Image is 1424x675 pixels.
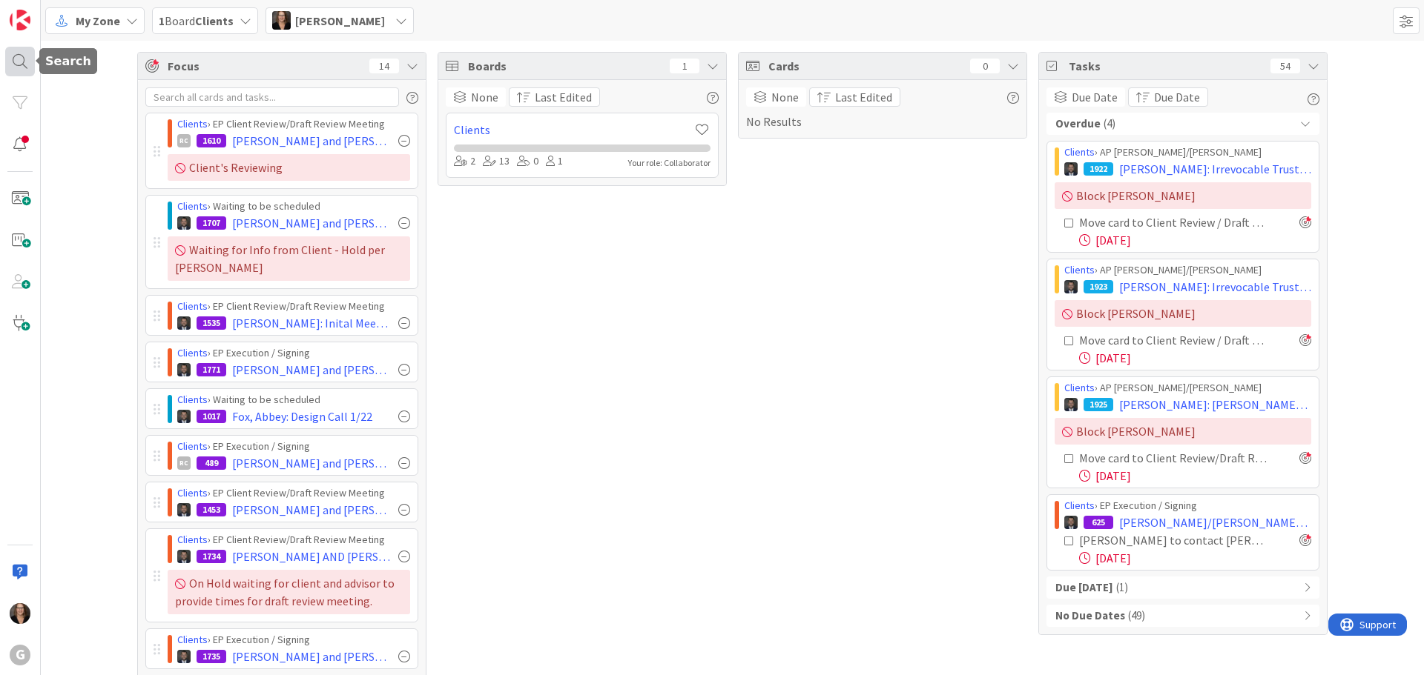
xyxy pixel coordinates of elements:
[197,650,226,663] div: 1735
[177,632,410,648] div: › EP Execution / Signing
[546,153,563,170] div: 1
[1064,381,1095,394] a: Clients
[1055,579,1113,596] b: Due [DATE]
[197,503,226,516] div: 1453
[177,485,410,501] div: › EP Client Review/Draft Review Meeting
[177,117,208,130] a: Clients
[1055,300,1311,327] div: Block [PERSON_NAME]
[177,532,410,548] div: › EP Client Review/Draft Review Meeting
[232,132,392,150] span: [PERSON_NAME] and [PERSON_NAME]: Initial Meeting on 2/20 with [PERSON_NAME], Signing of POA's [DATE]
[1119,396,1311,413] span: [PERSON_NAME]: [PERSON_NAME] Family Foundation Drafts [PERSON_NAME]
[159,13,165,28] b: 1
[1064,263,1095,276] a: Clients
[1084,162,1113,176] div: 1922
[232,648,392,665] span: [PERSON_NAME] and [PERSON_NAME]: Initial on 3/10 with [PERSON_NAME]: Drafts [PERSON_NAME], Resche...
[1119,513,1311,531] span: [PERSON_NAME]/[PERSON_NAME]: [PERSON_NAME] - review docs from SC/revisions: Drafts [PERSON_NAME] ...
[771,88,799,106] span: None
[1128,608,1145,625] span: ( 49 )
[1055,116,1101,133] b: Overdue
[1064,145,1095,159] a: Clients
[232,501,392,519] span: [PERSON_NAME] and [PERSON_NAME]: Initial Meeting on [DATE] with [PERSON_NAME]; Drafts [PERSON_NAM...
[628,156,711,170] div: Your role: Collaborator
[1079,467,1311,485] div: [DATE]
[1119,278,1311,296] span: [PERSON_NAME]: Irrevocable Trust for Granddaughter: Drafts [PERSON_NAME]
[177,633,208,646] a: Clients
[197,363,226,376] div: 1771
[1128,87,1208,107] button: Due Date
[746,87,1019,130] div: No Results
[1084,398,1113,411] div: 1925
[10,603,30,624] img: MW
[177,456,191,470] div: RC
[295,12,385,30] span: [PERSON_NAME]
[195,13,234,28] b: Clients
[1079,331,1267,349] div: Move card to Client Review / Draft Review Meeting column after sending drafts and EP diagram and ...
[177,299,208,313] a: Clients
[835,88,892,106] span: Last Edited
[159,12,234,30] span: Board
[177,550,191,563] img: JW
[232,314,392,332] span: [PERSON_NAME]: Inital Meeting on 2/18 with [PERSON_NAME]: Drafts [PERSON_NAME]. Drafts sent 6-9.
[768,57,963,75] span: Cards
[168,57,357,75] span: Focus
[1079,349,1311,367] div: [DATE]
[177,439,410,454] div: › EP Execution / Signing
[517,153,538,170] div: 0
[1084,516,1113,529] div: 625
[1079,449,1267,467] div: Move card to Client Review/Draft Review Meeting column after sending drafts and EP diagram and As...
[177,299,410,314] div: › EP Client Review/Draft Review Meeting
[471,88,498,106] span: None
[1064,162,1078,176] img: JW
[1116,579,1128,596] span: ( 1 )
[45,54,91,68] h5: Search
[177,392,410,408] div: › Waiting to be scheduled
[76,12,120,30] span: My Zone
[232,548,392,565] span: [PERSON_NAME] AND [PERSON_NAME]: Initial Meeting on 3/14 with [PERSON_NAME]: Design Mtg 6/02; Dra...
[197,316,226,330] div: 1535
[1104,116,1115,133] span: ( 4 )
[197,410,226,423] div: 1017
[454,121,693,139] a: Clients
[1055,608,1125,625] b: No Due Dates
[10,645,30,665] div: G
[1154,88,1200,106] span: Due Date
[1072,88,1118,106] span: Due Date
[168,236,410,281] div: Waiting for Info from Client - Hold per [PERSON_NAME]
[509,87,600,107] button: Last Edited
[1064,262,1311,278] div: › AP [PERSON_NAME]/[PERSON_NAME]
[809,87,900,107] button: Last Edited
[177,486,208,499] a: Clients
[177,345,410,361] div: › EP Execution / Signing
[168,570,410,614] div: On Hold waiting for client and advisor to provide times for draft review meeting.
[232,214,392,232] span: [PERSON_NAME] and [PERSON_NAME]: Initial Meeting on 3/13 w/ [PERSON_NAME] - Drafting to be Assigned
[1079,231,1311,249] div: [DATE]
[177,134,191,147] div: RC
[177,199,410,214] div: › Waiting to be scheduled
[177,116,410,132] div: › EP Client Review/Draft Review Meeting
[145,87,399,107] input: Search all cards and tasks...
[177,503,191,516] img: JW
[1069,57,1263,75] span: Tasks
[483,153,510,170] div: 13
[232,454,392,472] span: [PERSON_NAME] and [PERSON_NAME]: Drafting [PERSON_NAME] Review 5/6 initial mtg, 8/1 draft review mtg
[1064,380,1311,396] div: › AP [PERSON_NAME]/[PERSON_NAME]
[177,346,208,359] a: Clients
[1079,531,1267,549] div: [PERSON_NAME] to contact [PERSON_NAME] [PERSON_NAME][EMAIL_ADDRESS][DOMAIN_NAME]> to see if docum...
[1084,280,1113,293] div: 1923
[1064,516,1078,529] img: JW
[1064,499,1095,512] a: Clients
[177,393,208,406] a: Clients
[468,57,662,75] span: Boards
[1064,280,1078,293] img: JW
[272,11,291,30] img: MW
[177,316,191,330] img: JW
[168,154,410,181] div: Client's Reviewing
[670,59,699,73] div: 1
[454,153,475,170] div: 2
[1055,182,1311,209] div: Block [PERSON_NAME]
[177,533,208,546] a: Clients
[1079,213,1267,231] div: Move card to Client Review / Draft Review Meeting column after sending drafts and EP diagram and ...
[177,650,191,663] img: JW
[1064,144,1311,160] div: › AP [PERSON_NAME]/[PERSON_NAME]
[232,361,392,379] span: [PERSON_NAME] and [PERSON_NAME]: Initial on 3/20 w/ [PERSON_NAME] CPT Drafts [PERSON_NAME]. Draft...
